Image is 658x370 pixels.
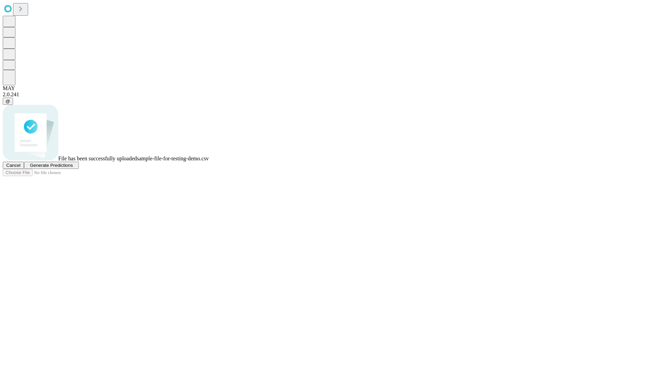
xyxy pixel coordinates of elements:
div: MAY [3,85,655,91]
span: File has been successfully uploaded [58,156,137,161]
button: Generate Predictions [24,162,79,169]
span: @ [5,99,10,104]
span: Generate Predictions [30,163,73,168]
button: @ [3,98,13,105]
span: sample-file-for-testing-demo.csv [137,156,209,161]
span: Cancel [6,163,21,168]
div: 2.0.241 [3,91,655,98]
button: Cancel [3,162,24,169]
